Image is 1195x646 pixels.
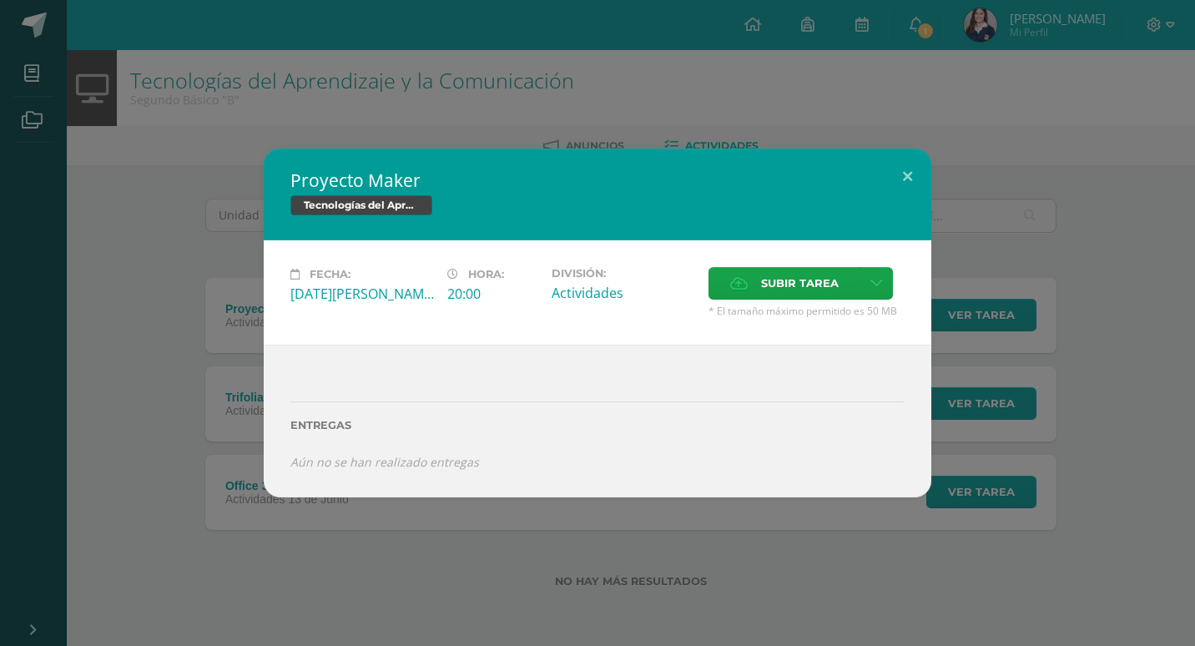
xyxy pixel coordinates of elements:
[552,284,695,302] div: Actividades
[290,195,432,215] span: Tecnologías del Aprendizaje y la Comunicación
[884,149,931,205] button: Close (Esc)
[708,304,905,318] span: * El tamaño máximo permitido es 50 MB
[310,268,350,280] span: Fecha:
[290,419,905,432] label: Entregas
[447,285,538,303] div: 20:00
[290,285,434,303] div: [DATE][PERSON_NAME]
[552,267,695,280] label: División:
[290,454,479,470] i: Aún no se han realizado entregas
[290,169,905,192] h2: Proyecto Maker
[761,268,839,299] span: Subir tarea
[468,268,504,280] span: Hora:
